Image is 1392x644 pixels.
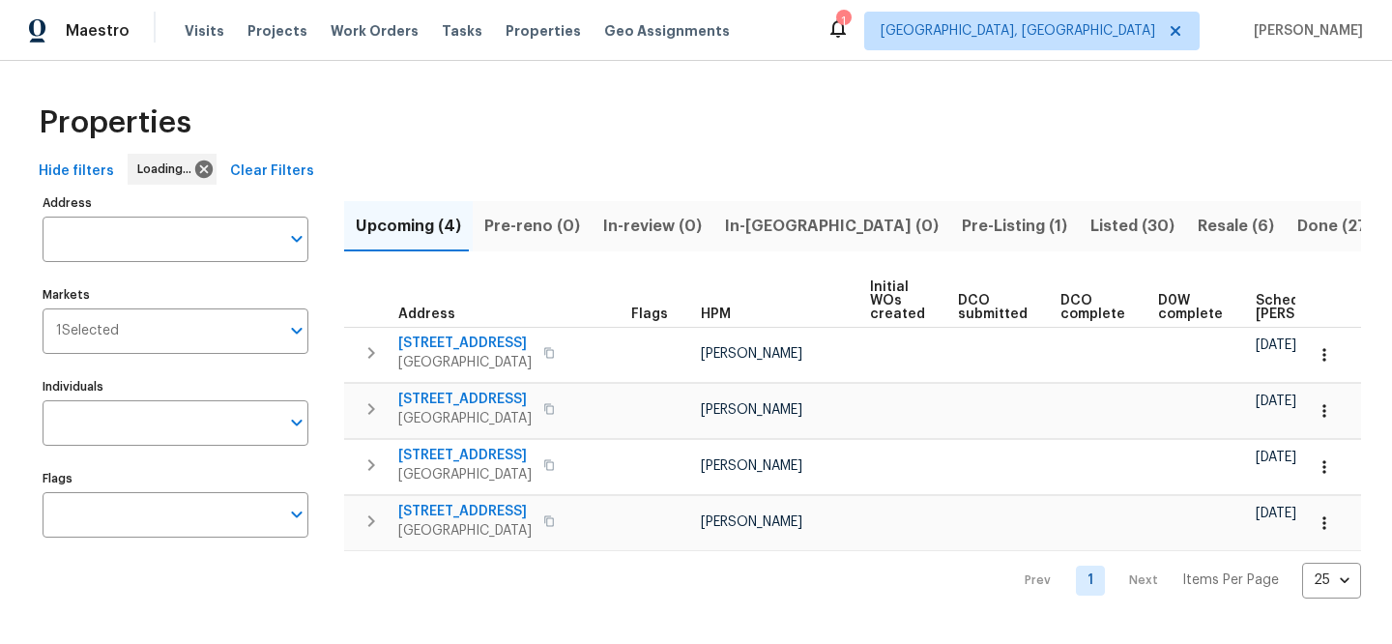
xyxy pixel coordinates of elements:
[1297,213,1384,240] span: Done (270)
[43,473,308,484] label: Flags
[283,225,310,252] button: Open
[1256,507,1296,520] span: [DATE]
[43,289,308,301] label: Markets
[442,24,482,38] span: Tasks
[56,323,119,339] span: 1 Selected
[1256,294,1365,321] span: Scheduled [PERSON_NAME]
[603,213,702,240] span: In-review (0)
[39,160,114,184] span: Hide filters
[1076,566,1105,596] a: Goto page 1
[66,21,130,41] span: Maestro
[1090,213,1174,240] span: Listed (30)
[230,160,314,184] span: Clear Filters
[701,403,802,417] span: [PERSON_NAME]
[701,459,802,473] span: [PERSON_NAME]
[331,21,419,41] span: Work Orders
[356,213,461,240] span: Upcoming (4)
[39,113,191,132] span: Properties
[398,334,532,353] span: [STREET_ADDRESS]
[398,521,532,541] span: [GEOGRAPHIC_DATA]
[1256,395,1296,408] span: [DATE]
[398,446,532,465] span: [STREET_ADDRESS]
[283,501,310,528] button: Open
[1182,571,1279,590] p: Items Per Page
[128,154,217,185] div: Loading...
[398,307,455,321] span: Address
[185,21,224,41] span: Visits
[701,347,802,361] span: [PERSON_NAME]
[398,502,532,521] span: [STREET_ADDRESS]
[398,353,532,372] span: [GEOGRAPHIC_DATA]
[43,197,308,209] label: Address
[43,381,308,393] label: Individuals
[283,409,310,436] button: Open
[1060,294,1125,321] span: DCO complete
[836,12,850,31] div: 1
[137,160,199,179] span: Loading...
[398,465,532,484] span: [GEOGRAPHIC_DATA]
[283,317,310,344] button: Open
[958,294,1028,321] span: DCO submitted
[1246,21,1363,41] span: [PERSON_NAME]
[398,390,532,409] span: [STREET_ADDRESS]
[604,21,730,41] span: Geo Assignments
[701,515,802,529] span: [PERSON_NAME]
[484,213,580,240] span: Pre-reno (0)
[1256,338,1296,352] span: [DATE]
[1256,451,1296,464] span: [DATE]
[701,307,731,321] span: HPM
[725,213,939,240] span: In-[GEOGRAPHIC_DATA] (0)
[1198,213,1274,240] span: Resale (6)
[398,409,532,428] span: [GEOGRAPHIC_DATA]
[31,154,122,190] button: Hide filters
[870,280,925,321] span: Initial WOs created
[506,21,581,41] span: Properties
[1302,555,1361,605] div: 25
[247,21,307,41] span: Projects
[631,307,668,321] span: Flags
[222,154,322,190] button: Clear Filters
[1006,563,1361,599] nav: Pagination Navigation
[1158,294,1223,321] span: D0W complete
[962,213,1067,240] span: Pre-Listing (1)
[881,21,1155,41] span: [GEOGRAPHIC_DATA], [GEOGRAPHIC_DATA]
